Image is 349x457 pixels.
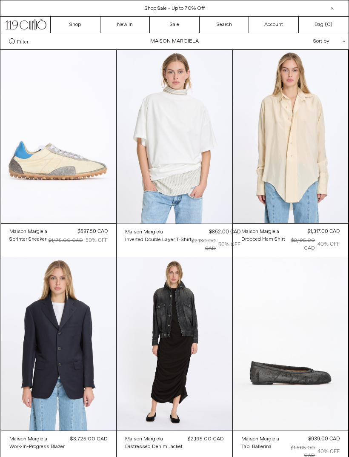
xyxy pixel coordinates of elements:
div: $587.50 CAD [77,228,108,236]
a: Maison Margiela [241,435,279,443]
div: $939.00 CAD [308,435,340,443]
img: Maison Margiela Sprinters Sneaker [1,50,117,223]
div: $3,725.00 CAD [70,435,108,443]
div: $2,195.00 CAD [188,435,224,443]
a: Distressed Denim Jacket [125,443,183,451]
a: Maison Margiela [125,435,183,443]
div: $2,130.00 CAD [192,237,216,253]
div: $1,175.00 CAD [49,237,83,244]
a: Maison Margiela [125,228,192,236]
div: 60% OFF [218,241,240,249]
a: Work-In-Progress Blazer [9,443,65,451]
a: Search [200,17,249,33]
div: Maison Margiela [241,228,279,236]
div: Maison Margiela [125,229,163,236]
div: Maison Margiela [9,436,47,443]
a: Account [249,17,299,33]
a: Tabi Ballerina [241,443,279,451]
div: $852.00 CAD [209,228,240,236]
img: Maison Margiela Dropped Hem Shirt [233,50,349,223]
a: Maison Margiela [241,228,285,236]
div: 40% OFF [318,241,340,248]
img: Maison Margiela Work-In-Progress Blazer [1,257,117,431]
div: Dropped Hem Shirt [241,236,285,243]
a: Shop [51,17,100,33]
a: Dropped Hem Shirt [241,236,285,243]
a: Sale [150,17,200,33]
a: Bag () [299,17,349,33]
div: Tabi Ballerina [241,443,272,451]
div: Sort by [263,33,340,49]
img: Maison Margiela Distressed Denim Jacket [117,257,232,431]
div: 50% OFF [86,237,108,244]
div: 40% OFF [318,448,340,456]
a: Maison Margiela [9,228,47,236]
a: Sprinter Sneaker [9,236,47,243]
span: Filter [17,38,29,44]
div: $1,317.00 CAD [307,228,340,236]
a: Maison Margiela [9,435,65,443]
a: Shop Sale - Up to 70% Off [145,5,205,12]
a: New In [100,17,150,33]
div: Maison Margiela [125,436,163,443]
span: ) [327,21,332,29]
div: $2,195.00 CAD [285,237,315,252]
span: 0 [327,21,330,28]
img: Maison Margiela Tabi Ballerina [233,257,349,431]
a: Inverted Double Layer T-Shirt [125,236,192,244]
img: Maison Margiela Inverted Double Layer T-Shirt [117,50,232,224]
div: Sprinter Sneaker [9,236,46,243]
